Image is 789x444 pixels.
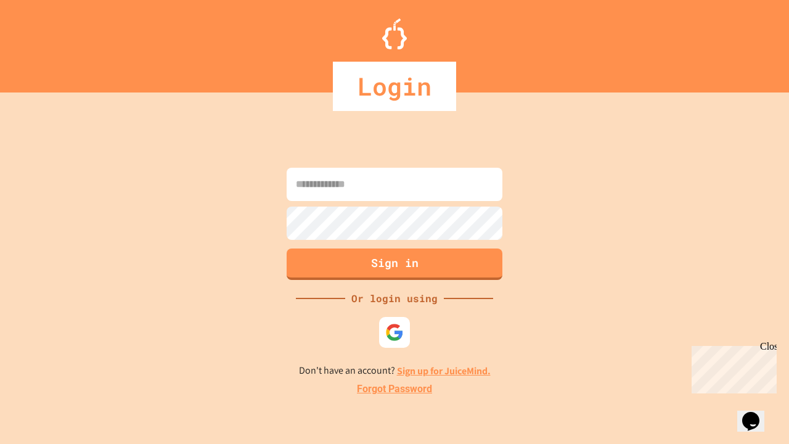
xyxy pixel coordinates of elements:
a: Forgot Password [357,382,432,397]
iframe: chat widget [687,341,777,393]
button: Sign in [287,249,502,280]
div: Or login using [345,291,444,306]
iframe: chat widget [737,395,777,432]
img: Logo.svg [382,18,407,49]
img: google-icon.svg [385,323,404,342]
div: Login [333,62,456,111]
a: Sign up for JuiceMind. [397,364,491,377]
div: Chat with us now!Close [5,5,85,78]
p: Don't have an account? [299,363,491,379]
